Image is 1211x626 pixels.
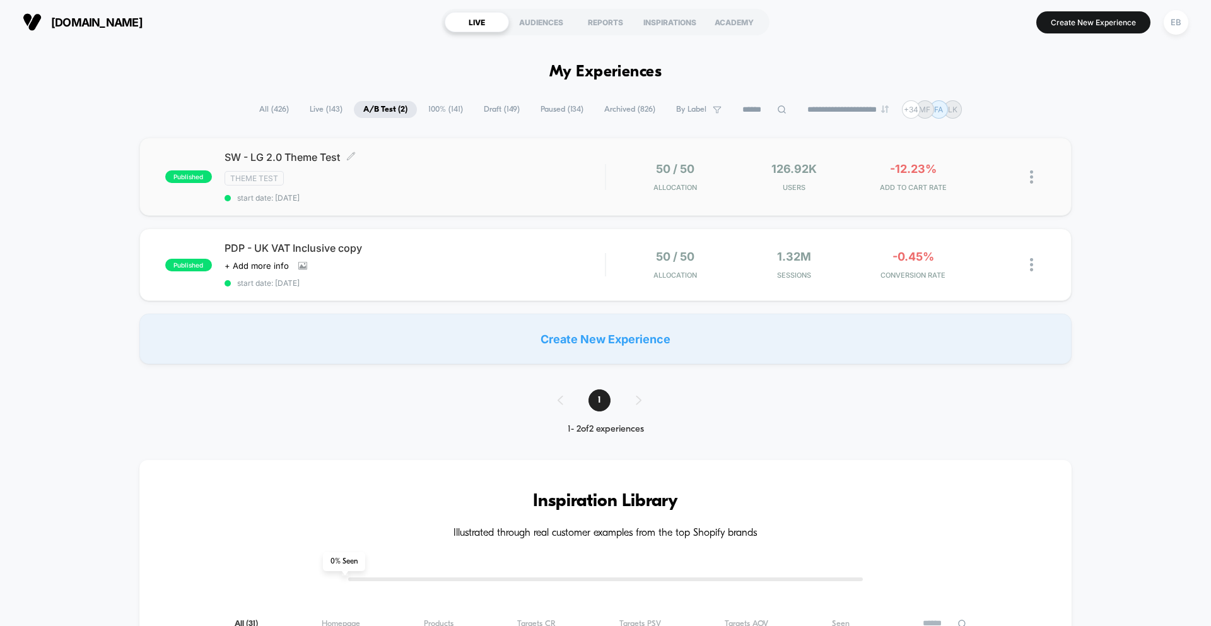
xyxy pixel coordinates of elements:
div: Create New Experience [139,314,1072,364]
img: Visually logo [23,13,42,32]
span: A/B Test ( 2 ) [354,101,417,118]
span: Live ( 143 ) [300,101,352,118]
div: 1 - 2 of 2 experiences [545,424,667,435]
span: 100% ( 141 ) [419,101,472,118]
span: Draft ( 149 ) [474,101,529,118]
div: ACADEMY [702,12,766,32]
span: All ( 426 ) [250,101,298,118]
div: EB [1164,10,1188,35]
p: MF [919,105,930,114]
span: By Label [676,105,706,114]
img: close [1030,170,1033,184]
img: end [881,105,889,113]
button: EB [1160,9,1192,35]
span: start date: [DATE] [225,278,605,288]
span: PDP - UK VAT Inclusive copy [225,242,605,254]
span: Allocation [653,271,697,280]
span: 126.92k [771,162,817,175]
span: 1 [588,389,611,411]
h1: My Experiences [549,63,662,81]
span: -12.23% [890,162,937,175]
span: 50 / 50 [656,162,694,175]
button: Create New Experience [1036,11,1150,33]
span: start date: [DATE] [225,193,605,203]
div: LIVE [445,12,509,32]
div: INSPIRATIONS [638,12,702,32]
p: LK [948,105,957,114]
h4: Illustrated through real customer examples from the top Shopify brands [177,528,1034,540]
span: Archived ( 826 ) [595,101,665,118]
div: + 34 [902,100,920,119]
span: Theme Test [225,171,284,186]
span: ADD TO CART RATE [857,183,969,192]
button: [DOMAIN_NAME] [19,12,146,32]
span: -0.45% [892,250,934,263]
img: close [1030,258,1033,271]
span: Users [738,183,851,192]
span: Paused ( 134 ) [531,101,593,118]
span: + Add more info [225,261,289,271]
span: SW - LG 2.0 Theme Test [225,151,605,163]
span: 0 % Seen [323,552,365,571]
div: REPORTS [573,12,638,32]
span: Allocation [653,183,697,192]
span: 1.32M [777,250,811,263]
span: published [165,259,212,271]
span: CONVERSION RATE [857,271,969,280]
h3: Inspiration Library [177,492,1034,512]
span: 50 / 50 [656,250,694,263]
span: published [165,170,212,183]
p: FA [934,105,943,114]
span: [DOMAIN_NAME] [51,16,143,29]
div: AUDIENCES [509,12,573,32]
span: Sessions [738,271,851,280]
